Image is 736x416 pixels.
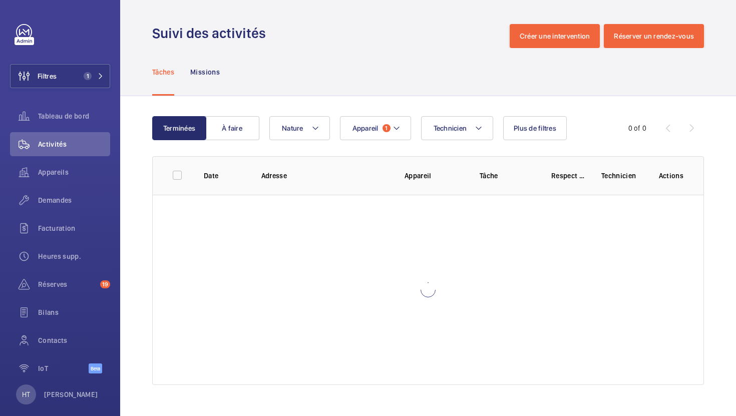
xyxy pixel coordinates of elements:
[383,124,391,132] span: 1
[510,24,600,48] button: Créer une intervention
[38,111,110,121] span: Tableau de bord
[38,195,110,205] span: Demandes
[152,24,272,43] h1: Suivi des activités
[38,363,89,373] span: IoT
[514,124,556,132] span: Plus de filtres
[22,389,30,399] p: HT
[38,251,110,261] span: Heures supp.
[38,223,110,233] span: Facturation
[503,116,567,140] button: Plus de filtres
[282,124,303,132] span: Nature
[480,171,535,181] p: Tâche
[38,307,110,317] span: Bilans
[352,124,379,132] span: Appareil
[38,71,57,81] span: Filtres
[405,171,464,181] p: Appareil
[659,171,683,181] p: Actions
[89,363,102,373] span: Beta
[38,139,110,149] span: Activités
[152,116,206,140] button: Terminées
[340,116,411,140] button: Appareil1
[421,116,494,140] button: Technicien
[601,171,643,181] p: Technicien
[205,116,259,140] button: À faire
[152,67,174,77] p: Tâches
[269,116,330,140] button: Nature
[261,171,389,181] p: Adresse
[434,124,467,132] span: Technicien
[551,171,585,181] p: Respect délai
[44,389,98,399] p: [PERSON_NAME]
[38,279,96,289] span: Réserves
[204,171,245,181] p: Date
[628,123,646,133] div: 0 of 0
[10,64,110,88] button: Filtres1
[604,24,704,48] button: Réserver un rendez-vous
[100,280,110,288] span: 19
[190,67,220,77] p: Missions
[84,72,92,80] span: 1
[38,335,110,345] span: Contacts
[38,167,110,177] span: Appareils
